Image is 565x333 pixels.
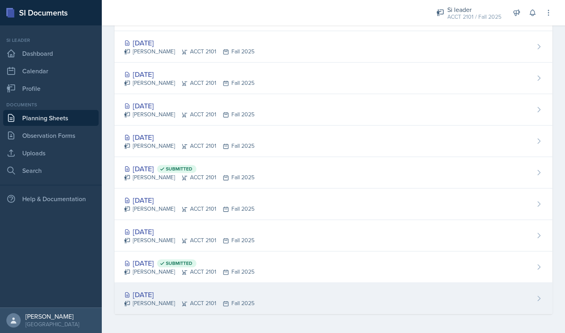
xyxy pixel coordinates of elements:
[3,37,99,44] div: Si leader
[115,283,552,314] a: [DATE] [PERSON_NAME]ACCT 2101Fall 2025
[3,191,99,207] div: Help & Documentation
[115,157,552,188] a: [DATE] Submitted [PERSON_NAME]ACCT 2101Fall 2025
[3,63,99,79] a: Calendar
[124,132,254,143] div: [DATE]
[3,101,99,108] div: Documents
[124,236,254,245] div: [PERSON_NAME] ACCT 2101 Fall 2025
[124,37,254,48] div: [DATE]
[115,63,552,94] a: [DATE] [PERSON_NAME]ACCT 2101Fall 2025
[124,226,254,237] div: [DATE]
[25,320,79,328] div: [GEOGRAPHIC_DATA]
[124,268,254,276] div: [PERSON_NAME] ACCT 2101 Fall 2025
[124,79,254,87] div: [PERSON_NAME] ACCT 2101 Fall 2025
[3,45,99,61] a: Dashboard
[124,100,254,111] div: [DATE]
[115,94,552,125] a: [DATE] [PERSON_NAME]ACCT 2101Fall 2025
[115,125,552,157] a: [DATE] [PERSON_NAME]ACCT 2101Fall 2025
[124,205,254,213] div: [PERSON_NAME] ACCT 2101 Fall 2025
[25,312,79,320] div: [PERSON_NAME]
[3,110,99,126] a: Planning Sheets
[115,188,552,220] a: [DATE] [PERSON_NAME]ACCT 2101Fall 2025
[166,260,192,266] span: Submitted
[3,163,99,178] a: Search
[124,69,254,80] div: [DATE]
[3,127,99,143] a: Observation Forms
[124,142,254,150] div: [PERSON_NAME] ACCT 2101 Fall 2025
[447,13,501,21] div: ACCT 2101 / Fall 2025
[166,166,192,172] span: Submitted
[124,289,254,300] div: [DATE]
[115,220,552,251] a: [DATE] [PERSON_NAME]ACCT 2101Fall 2025
[124,195,254,206] div: [DATE]
[115,251,552,283] a: [DATE] Submitted [PERSON_NAME]ACCT 2101Fall 2025
[447,5,501,14] div: Si leader
[115,31,552,63] a: [DATE] [PERSON_NAME]ACCT 2101Fall 2025
[124,258,254,268] div: [DATE]
[124,163,254,174] div: [DATE]
[124,110,254,119] div: [PERSON_NAME] ACCT 2101 Fall 2025
[124,173,254,182] div: [PERSON_NAME] ACCT 2101 Fall 2025
[3,80,99,96] a: Profile
[124,47,254,56] div: [PERSON_NAME] ACCT 2101 Fall 2025
[124,299,254,308] div: [PERSON_NAME] ACCT 2101 Fall 2025
[3,145,99,161] a: Uploads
